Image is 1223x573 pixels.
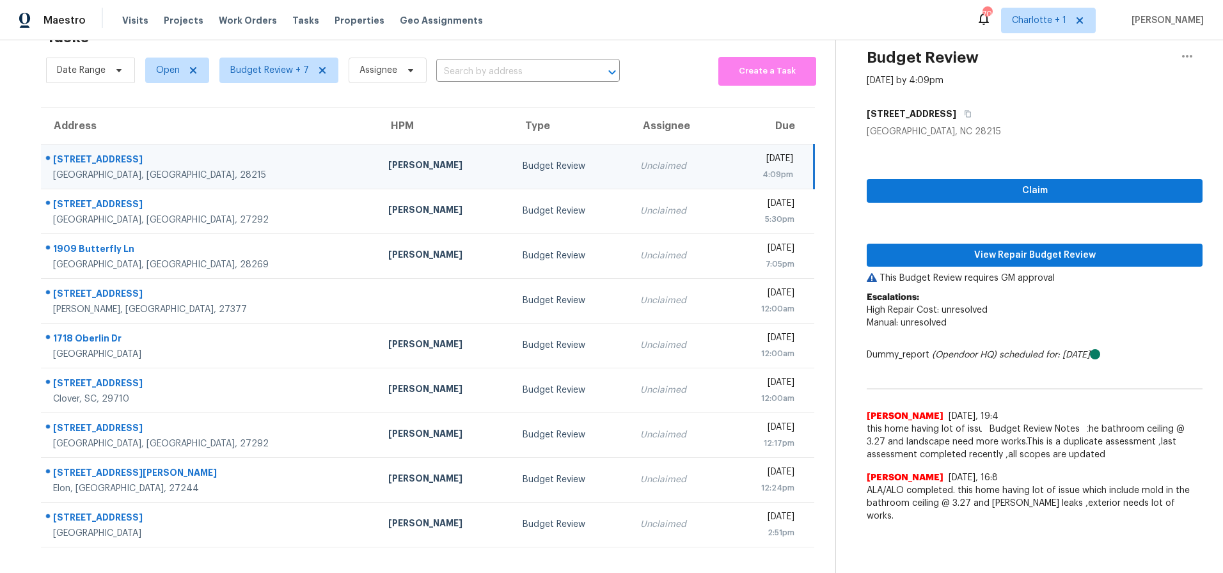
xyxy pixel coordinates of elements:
[388,517,502,533] div: [PERSON_NAME]
[725,64,810,79] span: Create a Task
[999,350,1090,359] i: scheduled for: [DATE]
[436,62,584,82] input: Search by address
[388,427,502,443] div: [PERSON_NAME]
[122,14,148,27] span: Visits
[867,471,943,484] span: [PERSON_NAME]
[640,294,714,307] div: Unclaimed
[735,168,794,181] div: 4:09pm
[53,287,368,303] div: [STREET_ADDRESS]
[53,169,368,182] div: [GEOGRAPHIC_DATA], [GEOGRAPHIC_DATA], 28215
[735,392,794,405] div: 12:00am
[949,412,998,421] span: [DATE], 19:4
[41,108,378,144] th: Address
[53,527,368,540] div: [GEOGRAPHIC_DATA]
[46,31,89,43] h2: Tasks
[640,339,714,352] div: Unclaimed
[982,423,1087,436] span: Budget Review Notes
[292,16,319,25] span: Tasks
[1126,14,1204,27] span: [PERSON_NAME]
[735,286,794,302] div: [DATE]
[877,247,1192,263] span: View Repair Budget Review
[867,423,1203,461] span: this home having lot of issue which include mold in the bathroom ceiling @ 3.27 and landscape nee...
[867,125,1203,138] div: [GEOGRAPHIC_DATA], NC 28215
[388,472,502,488] div: [PERSON_NAME]
[43,14,86,27] span: Maestro
[640,205,714,217] div: Unclaimed
[640,473,714,486] div: Unclaimed
[640,518,714,531] div: Unclaimed
[725,108,814,144] th: Due
[877,183,1192,199] span: Claim
[735,213,794,226] div: 5:30pm
[867,306,988,315] span: High Repair Cost: unresolved
[523,473,620,486] div: Budget Review
[949,473,998,482] span: [DATE], 16:8
[735,152,794,168] div: [DATE]
[735,347,794,360] div: 12:00am
[867,244,1203,267] button: View Repair Budget Review
[867,179,1203,203] button: Claim
[388,248,502,264] div: [PERSON_NAME]
[388,203,502,219] div: [PERSON_NAME]
[735,437,794,450] div: 12:17pm
[53,393,368,405] div: Clover, SC, 29710
[388,382,502,398] div: [PERSON_NAME]
[523,160,620,173] div: Budget Review
[523,205,620,217] div: Budget Review
[523,294,620,307] div: Budget Review
[982,8,991,20] div: 70
[640,428,714,441] div: Unclaimed
[523,249,620,262] div: Budget Review
[1012,14,1066,27] span: Charlotte + 1
[735,331,794,347] div: [DATE]
[867,293,919,302] b: Escalations:
[867,51,979,64] h2: Budget Review
[735,526,794,539] div: 2:51pm
[735,376,794,392] div: [DATE]
[53,242,368,258] div: 1909 Butterfly Ln
[735,466,794,482] div: [DATE]
[523,339,620,352] div: Budget Review
[388,338,502,354] div: [PERSON_NAME]
[53,332,368,348] div: 1718 Oberlin Dr
[735,302,794,315] div: 12:00am
[53,258,368,271] div: [GEOGRAPHIC_DATA], [GEOGRAPHIC_DATA], 28269
[156,64,180,77] span: Open
[53,377,368,393] div: [STREET_ADDRESS]
[867,272,1203,285] p: This Budget Review requires GM approval
[867,74,943,87] div: [DATE] by 4:09pm
[603,63,621,81] button: Open
[932,350,997,359] i: (Opendoor HQ)
[867,349,1203,361] div: Dummy_report
[53,348,368,361] div: [GEOGRAPHIC_DATA]
[867,107,956,120] h5: [STREET_ADDRESS]
[53,198,368,214] div: [STREET_ADDRESS]
[867,484,1203,522] span: ALA/ALO completed. this home having lot of issue which include mold in the bathroom ceiling @ 3.2...
[378,108,512,144] th: HPM
[230,64,309,77] span: Budget Review + 7
[640,160,714,173] div: Unclaimed
[53,421,368,437] div: [STREET_ADDRESS]
[53,482,368,495] div: Elon, [GEOGRAPHIC_DATA], 27244
[735,258,794,271] div: 7:05pm
[219,14,277,27] span: Work Orders
[53,214,368,226] div: [GEOGRAPHIC_DATA], [GEOGRAPHIC_DATA], 27292
[735,197,794,213] div: [DATE]
[735,242,794,258] div: [DATE]
[523,428,620,441] div: Budget Review
[53,437,368,450] div: [GEOGRAPHIC_DATA], [GEOGRAPHIC_DATA], 27292
[956,102,974,125] button: Copy Address
[718,57,816,86] button: Create a Task
[57,64,106,77] span: Date Range
[53,153,368,169] div: [STREET_ADDRESS]
[388,159,502,175] div: [PERSON_NAME]
[335,14,384,27] span: Properties
[735,510,794,526] div: [DATE]
[400,14,483,27] span: Geo Assignments
[164,14,203,27] span: Projects
[640,249,714,262] div: Unclaimed
[735,482,794,494] div: 12:24pm
[630,108,724,144] th: Assignee
[53,466,368,482] div: [STREET_ADDRESS][PERSON_NAME]
[523,384,620,396] div: Budget Review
